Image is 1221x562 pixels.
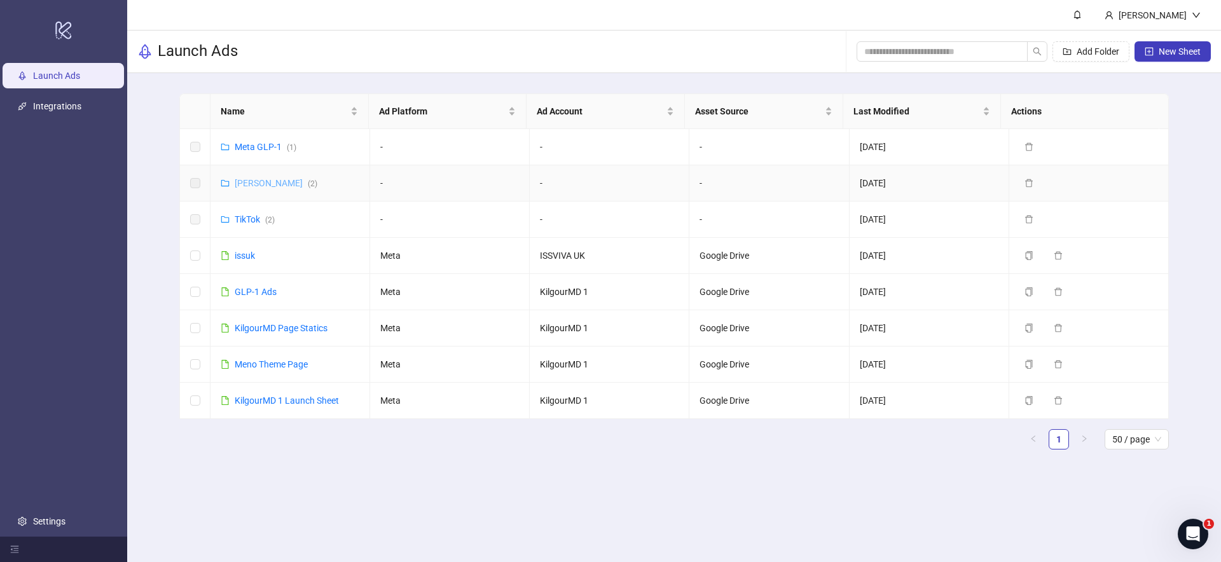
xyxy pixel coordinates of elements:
a: TikTok(2) [235,214,275,224]
span: delete [1024,142,1033,151]
td: [DATE] [850,129,1009,165]
th: Asset Source [685,94,843,129]
span: Ad Platform [379,104,506,118]
th: Ad Account [527,94,685,129]
button: left [1023,429,1044,449]
td: - [689,202,849,238]
iframe: Intercom live chat [1178,519,1208,549]
span: delete [1024,215,1033,224]
td: Meta [370,383,530,419]
td: - [530,202,689,238]
button: Add Folder [1052,41,1129,62]
span: ( 2 ) [308,179,317,188]
span: rocket [137,44,153,59]
li: 1 [1049,429,1069,449]
span: menu-fold [10,545,19,554]
td: ISSVIVA UK [530,238,689,274]
span: 1 [1204,519,1214,529]
button: New Sheet [1135,41,1211,62]
span: Name [221,104,348,118]
td: KilgourMD 1 [530,383,689,419]
li: Previous Page [1023,429,1044,449]
span: search [1033,47,1042,56]
a: Integrations [33,101,81,111]
td: Meta [370,238,530,274]
td: Google Drive [689,310,849,346]
span: file [221,396,230,405]
span: ( 2 ) [265,216,275,224]
span: delete [1054,287,1063,296]
td: Meta [370,346,530,383]
a: Meno Theme Page [235,359,308,369]
td: [DATE] [850,383,1009,419]
td: - [689,129,849,165]
span: bell [1073,10,1082,19]
td: - [689,165,849,202]
td: Google Drive [689,238,849,274]
td: Meta [370,310,530,346]
a: Launch Ads [33,71,80,81]
span: delete [1054,251,1063,260]
a: 1 [1049,430,1068,449]
span: folder [221,142,230,151]
span: delete [1054,360,1063,369]
td: [DATE] [850,346,1009,383]
span: down [1192,11,1201,20]
td: [DATE] [850,238,1009,274]
span: copy [1024,360,1033,369]
a: Settings [33,516,66,526]
span: file [221,251,230,260]
span: New Sheet [1159,46,1201,57]
div: Page Size [1105,429,1169,449]
span: right [1080,435,1088,442]
span: Last Modified [853,104,981,118]
a: KilgourMD Page Statics [235,323,328,333]
span: Asset Source [695,104,822,118]
span: left [1030,435,1037,442]
span: copy [1024,396,1033,405]
td: [DATE] [850,274,1009,310]
span: delete [1054,324,1063,332]
td: KilgourMD 1 [530,274,689,310]
th: Actions [1001,94,1159,129]
span: Ad Account [537,104,664,118]
td: - [530,165,689,202]
td: - [530,129,689,165]
span: folder [221,179,230,188]
span: ( 1 ) [287,143,296,152]
td: [DATE] [850,165,1009,202]
td: - [370,129,530,165]
span: delete [1024,179,1033,188]
th: Name [210,94,369,129]
span: 50 / page [1112,430,1161,449]
span: folder [221,215,230,224]
h3: Launch Ads [158,41,238,62]
td: - [370,202,530,238]
td: Google Drive [689,346,849,383]
td: Meta [370,274,530,310]
span: copy [1024,324,1033,332]
span: file [221,360,230,369]
td: Google Drive [689,383,849,419]
td: KilgourMD 1 [530,310,689,346]
th: Last Modified [843,94,1002,129]
span: file [221,324,230,332]
a: GLP-1 Ads [235,287,277,297]
td: KilgourMD 1 [530,346,689,383]
span: user [1105,11,1114,20]
a: [PERSON_NAME](2) [235,178,317,188]
a: issuk [235,250,255,261]
li: Next Page [1074,429,1094,449]
a: Meta GLP-1(1) [235,142,296,152]
span: copy [1024,251,1033,260]
span: Add Folder [1077,46,1119,57]
div: [PERSON_NAME] [1114,8,1192,22]
td: [DATE] [850,202,1009,238]
button: right [1074,429,1094,449]
span: file [221,287,230,296]
a: KilgourMD 1 Launch Sheet [235,395,339,406]
td: [DATE] [850,310,1009,346]
span: folder-add [1063,47,1072,56]
td: Google Drive [689,274,849,310]
th: Ad Platform [369,94,527,129]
